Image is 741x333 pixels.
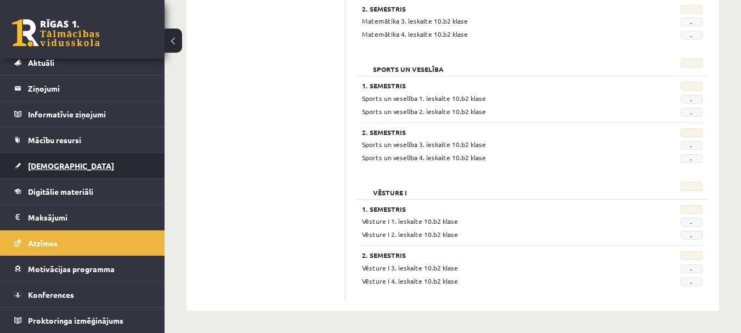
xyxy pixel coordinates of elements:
[362,140,486,149] span: Sports un veselība 3. ieskaite 10.b2 klase
[362,94,486,103] span: Sports un veselība 1. ieskaite 10.b2 klase
[362,16,468,25] span: Matemātika 3. ieskaite 10.b2 klase
[362,205,643,213] h3: 1. Semestris
[681,18,703,26] span: -
[681,278,703,286] span: -
[681,231,703,240] span: -
[362,182,418,193] h2: Vēsture I
[362,276,458,285] span: Vēsture I 4. ieskaite 10.b2 klase
[362,59,455,70] h2: Sports un veselība
[12,19,100,47] a: Rīgas 1. Tālmācības vidusskola
[28,238,58,248] span: Atzīmes
[14,153,151,178] a: [DEMOGRAPHIC_DATA]
[681,264,703,273] span: -
[28,101,151,127] legend: Informatīvie ziņojumi
[681,108,703,117] span: -
[28,187,93,196] span: Digitālie materiāli
[14,179,151,204] a: Digitālie materiāli
[362,263,458,272] span: Vēsture I 3. ieskaite 10.b2 klase
[362,30,468,38] span: Matemātika 4. ieskaite 10.b2 klase
[681,141,703,150] span: -
[681,95,703,104] span: -
[681,218,703,227] span: -
[14,282,151,307] a: Konferences
[28,315,123,325] span: Proktoringa izmēģinājums
[28,76,151,101] legend: Ziņojumi
[362,217,458,225] span: Vēsture I 1. ieskaite 10.b2 klase
[362,5,643,13] h3: 2. Semestris
[362,82,643,89] h3: 1. Semestris
[28,161,114,171] span: [DEMOGRAPHIC_DATA]
[14,308,151,333] a: Proktoringa izmēģinājums
[14,50,151,75] a: Aktuāli
[14,76,151,101] a: Ziņojumi
[28,58,54,67] span: Aktuāli
[681,31,703,39] span: -
[362,153,486,162] span: Sports un veselība 4. ieskaite 10.b2 klase
[28,135,81,145] span: Mācību resursi
[28,290,74,300] span: Konferences
[14,205,151,230] a: Maksājumi
[362,251,643,259] h3: 2. Semestris
[28,264,115,274] span: Motivācijas programma
[14,256,151,281] a: Motivācijas programma
[362,128,643,136] h3: 2. Semestris
[14,101,151,127] a: Informatīvie ziņojumi
[362,107,486,116] span: Sports un veselība 2. ieskaite 10.b2 klase
[362,230,458,239] span: Vēsture I 2. ieskaite 10.b2 klase
[14,230,151,256] a: Atzīmes
[28,205,151,230] legend: Maksājumi
[681,154,703,163] span: -
[14,127,151,153] a: Mācību resursi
